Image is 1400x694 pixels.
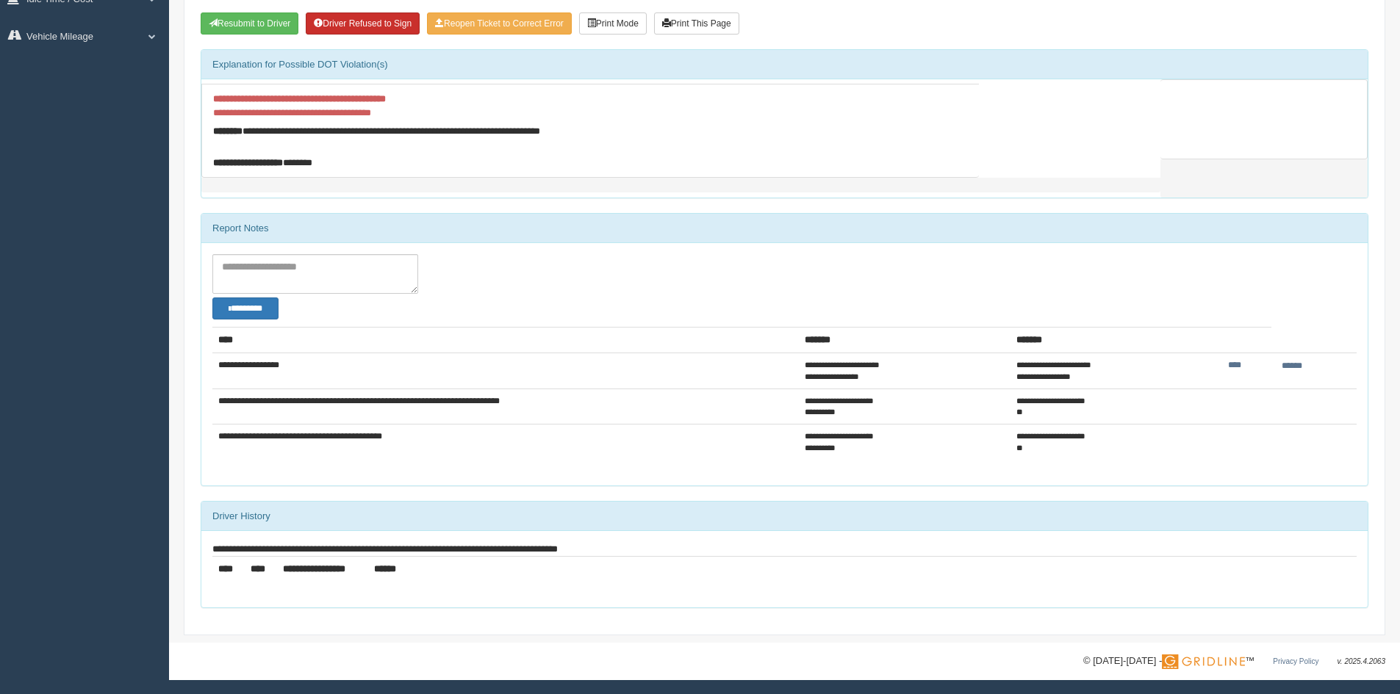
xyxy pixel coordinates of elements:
div: Report Notes [201,214,1368,243]
button: Resubmit To Driver [201,12,298,35]
div: Explanation for Possible DOT Violation(s) [201,50,1368,79]
button: Print This Page [654,12,739,35]
button: Driver Refused to Sign [306,12,420,35]
button: Print Mode [579,12,647,35]
button: Reopen Ticket [427,12,572,35]
a: Privacy Policy [1273,657,1318,665]
div: Driver History [201,502,1368,531]
span: v. 2025.4.2063 [1338,657,1385,665]
img: Gridline [1162,654,1245,669]
button: Change Filter Options [212,297,279,319]
div: © [DATE]-[DATE] - ™ [1083,654,1385,669]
